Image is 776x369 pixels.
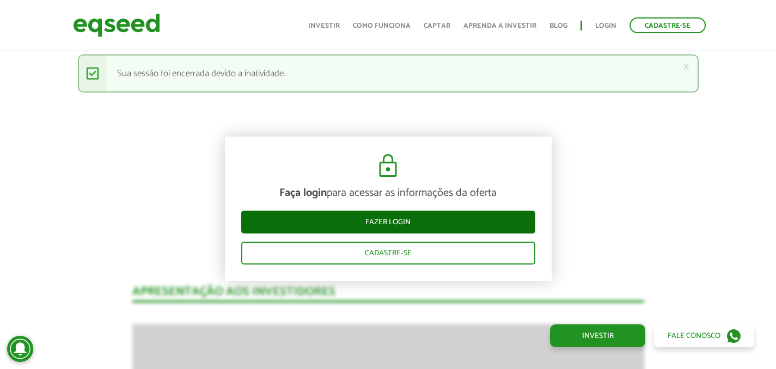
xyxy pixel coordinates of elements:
[353,22,411,29] a: Como funciona
[279,183,327,201] strong: Faça login
[549,22,567,29] a: Blog
[683,61,689,72] a: ×
[654,324,754,347] a: Fale conosco
[241,241,535,264] a: Cadastre-se
[241,186,535,199] p: para acessar as informações da oferta
[595,22,616,29] a: Login
[241,210,535,233] a: Fazer login
[463,22,536,29] a: Aprenda a investir
[424,22,450,29] a: Captar
[73,11,160,40] img: EqSeed
[375,152,401,179] img: cadeado.svg
[630,17,706,33] a: Cadastre-se
[78,54,699,93] div: Sua sessão foi encerrada devido a inatividade.
[308,22,340,29] a: Investir
[550,324,645,347] a: Investir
